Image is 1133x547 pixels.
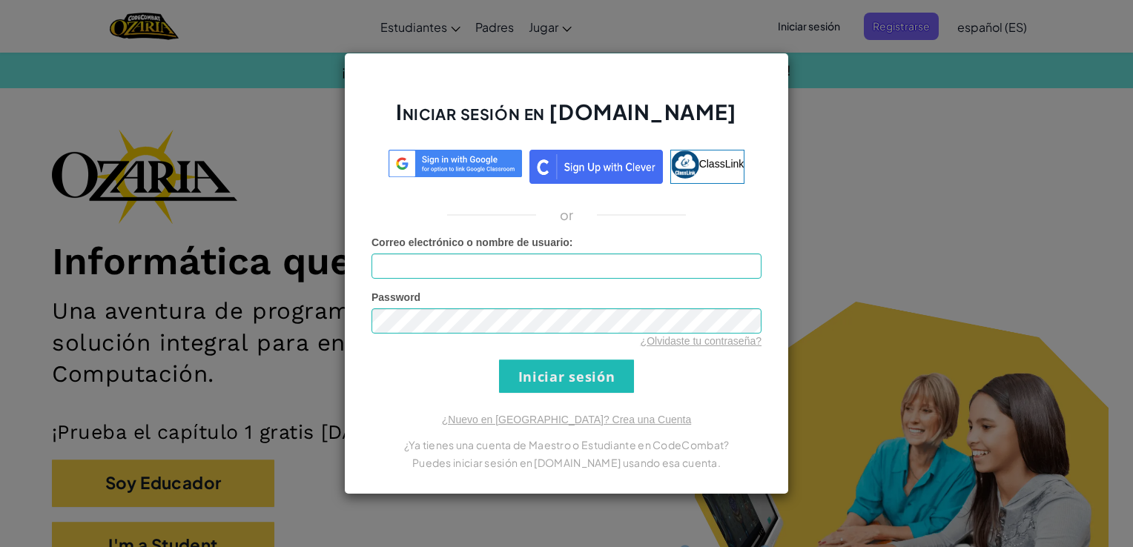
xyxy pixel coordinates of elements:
span: Password [371,291,420,303]
img: clever_sso_button@2x.png [529,150,663,184]
p: Puedes iniciar sesión en [DOMAIN_NAME] usando esa cuenta. [371,454,762,471]
span: ClassLink [699,158,744,170]
label: : [371,235,573,250]
img: log-in-google-sso.svg [389,150,522,177]
span: Correo electrónico o nombre de usuario [371,236,569,248]
p: or [560,206,574,224]
input: Iniciar sesión [499,359,634,393]
h2: Iniciar sesión en [DOMAIN_NAME] [371,98,762,141]
p: ¿Ya tienes una cuenta de Maestro o Estudiante en CodeCombat? [371,436,762,454]
img: classlink-logo-small.png [671,150,699,179]
a: ¿Olvidaste tu contraseña? [641,335,762,347]
a: ¿Nuevo en [GEOGRAPHIC_DATA]? Crea una Cuenta [442,414,691,425]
